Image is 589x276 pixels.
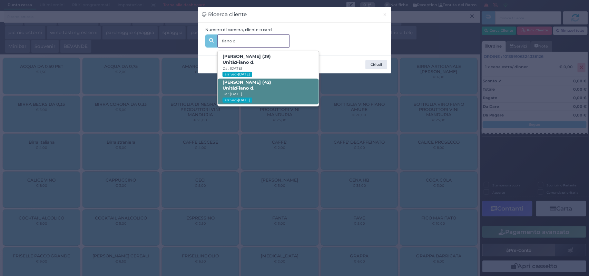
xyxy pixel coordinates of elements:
small: Dal: [DATE] [223,92,242,96]
span: Unità: . [223,60,254,65]
strong: Fiano d [236,60,253,65]
h3: Ricerca cliente [202,11,247,19]
b: [PERSON_NAME] (42) [223,80,271,91]
span: Unità: . [223,85,254,91]
button: Chiudi [379,7,391,22]
small: arrived-[DATE] [223,98,252,103]
span: × [383,11,387,18]
input: Es. 'Mario Rossi', '220' o '108123234234' [217,34,290,48]
b: [PERSON_NAME] (39) [223,54,271,65]
label: Numero di camera, cliente o card [205,27,272,33]
strong: Fiano d [236,85,253,91]
button: Chiudi [365,60,387,70]
small: Dal: [DATE] [223,66,242,71]
small: arrived-[DATE] [223,72,252,77]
